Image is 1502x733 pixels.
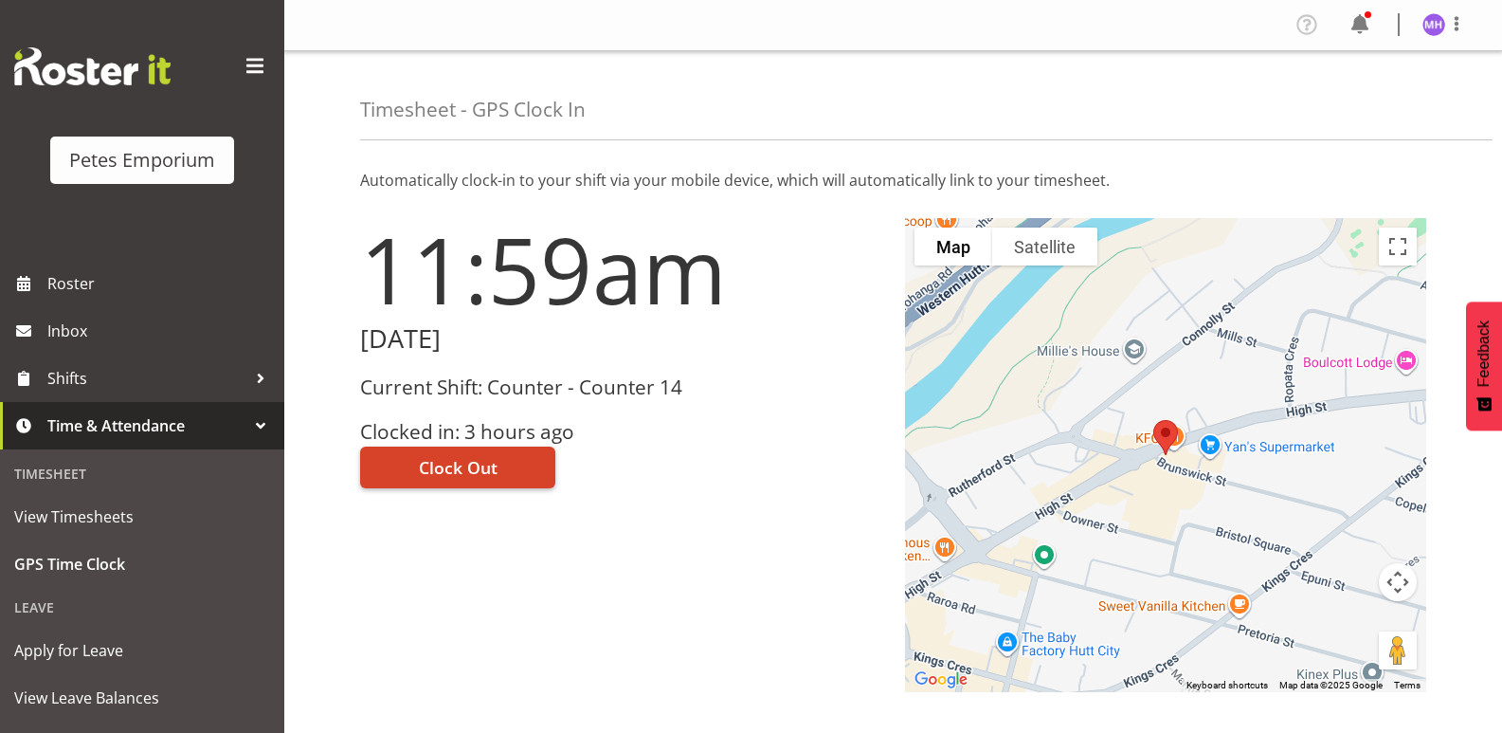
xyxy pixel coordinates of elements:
img: Rosterit website logo [14,47,171,85]
button: Map camera controls [1379,563,1417,601]
button: Keyboard shortcuts [1186,679,1268,692]
p: Automatically clock-in to your shift via your mobile device, which will automatically link to you... [360,169,1426,192]
div: Petes Emporium [69,146,215,174]
div: Timesheet [5,454,280,493]
h1: 11:59am [360,218,882,321]
a: Open this area in Google Maps (opens a new window) [910,668,972,692]
h3: Current Shift: Counter - Counter 14 [360,376,882,398]
span: Apply for Leave [14,636,270,665]
span: View Timesheets [14,503,270,531]
button: Toggle fullscreen view [1379,228,1417,266]
a: Apply for Leave [5,627,280,674]
span: Shifts [47,364,246,393]
a: Terms (opens in new tab) [1394,680,1421,690]
button: Feedback - Show survey [1466,302,1502,431]
a: GPS Time Clock [5,541,280,588]
span: View Leave Balances [14,684,270,712]
span: Inbox [47,317,275,345]
span: Feedback [1475,321,1493,387]
img: mackenzie-halford4471.jpg [1422,13,1445,36]
span: Roster [47,269,275,298]
img: Google [910,668,972,692]
button: Clock Out [360,447,555,488]
div: Leave [5,588,280,627]
span: Time & Attendance [47,412,246,440]
h4: Timesheet - GPS Clock In [360,99,586,120]
a: View Leave Balances [5,674,280,722]
h2: [DATE] [360,324,882,354]
button: Show satellite imagery [992,228,1097,266]
a: View Timesheets [5,493,280,541]
button: Show street map [914,228,992,266]
span: Map data ©2025 Google [1279,680,1383,690]
span: GPS Time Clock [14,550,270,578]
span: Clock Out [419,455,498,480]
h3: Clocked in: 3 hours ago [360,421,882,443]
button: Drag Pegman onto the map to open Street View [1379,632,1417,669]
